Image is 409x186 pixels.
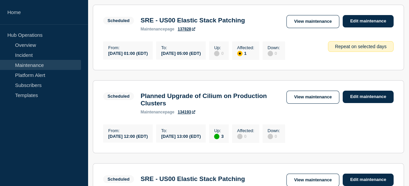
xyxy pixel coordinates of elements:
div: 0 [214,50,223,56]
a: 137828 [178,27,195,31]
div: [DATE] 12:00 (EDT) [108,133,148,139]
p: From : [108,128,148,133]
div: up [214,134,219,139]
div: 0 [237,133,254,139]
p: Up : [214,45,223,50]
p: From : [108,45,148,50]
span: maintenance [141,110,165,114]
span: maintenance [141,27,165,31]
h3: Planned Upgrade of Cilium on Production Clusters [141,92,280,107]
p: page [141,110,175,114]
div: 1 [237,50,254,56]
p: Down : [268,128,280,133]
div: disabled [268,51,273,56]
div: 3 [214,133,223,139]
div: disabled [237,134,243,139]
div: Scheduled [108,177,130,182]
div: disabled [268,134,273,139]
div: [DATE] 05:00 (EDT) [161,50,201,56]
a: Edit maintenance [343,174,394,186]
a: Edit maintenance [343,91,394,103]
div: Scheduled [108,18,130,23]
a: View maintenance [286,91,339,104]
h3: SRE - US00 Elastic Stack Patching [141,17,245,24]
p: Up : [214,128,223,133]
div: Repeat on selected days [328,41,394,52]
p: Affected : [237,128,254,133]
div: affected [237,51,243,56]
p: To : [161,45,201,50]
div: [DATE] 13:00 (EDT) [161,133,201,139]
a: 134193 [178,110,195,114]
div: [DATE] 01:00 (EDT) [108,50,148,56]
a: View maintenance [286,15,339,28]
div: disabled [214,51,219,56]
p: Affected : [237,45,254,50]
div: 0 [268,50,280,56]
div: 0 [268,133,280,139]
h3: SRE - US00 Elastic Stack Patching [141,175,245,183]
div: Scheduled [108,94,130,99]
a: Edit maintenance [343,15,394,27]
p: Down : [268,45,280,50]
p: To : [161,128,201,133]
p: page [141,27,175,31]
